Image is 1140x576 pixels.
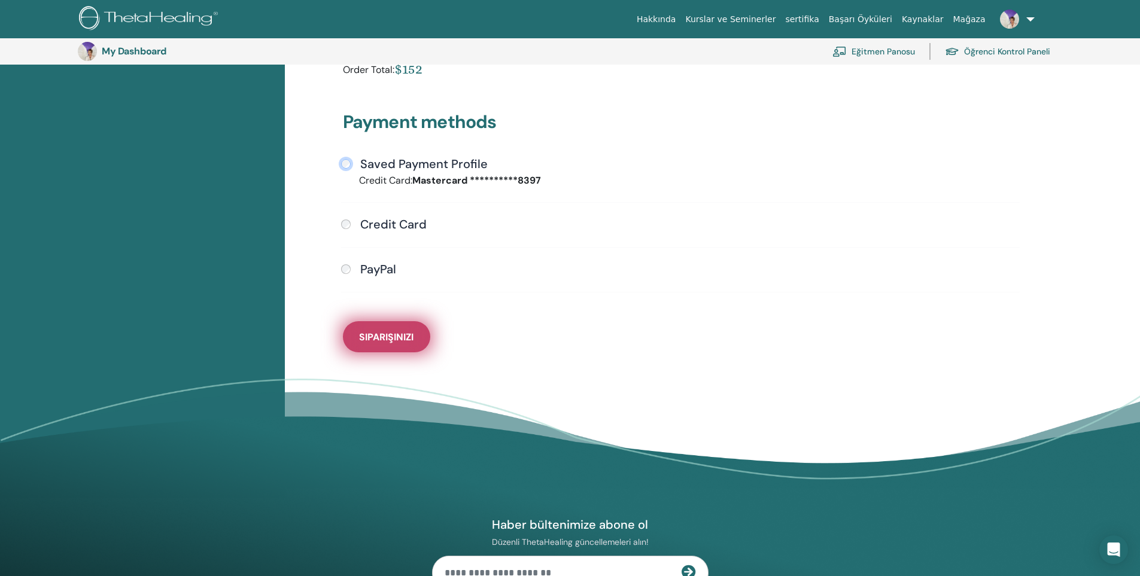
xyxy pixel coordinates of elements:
[680,8,780,31] a: Kurslar ve Seminerler
[360,217,427,231] h4: Credit Card
[432,537,709,547] p: Düzenli ThetaHealing güncellemeleri alın!
[102,45,221,57] h3: My Dashboard
[343,60,394,83] div: Order Total:
[832,38,915,65] a: Eğitmen Panosu
[897,8,949,31] a: Kaynaklar
[343,321,430,352] button: Siparişinizi
[78,42,97,61] img: default.jpg
[832,46,847,57] img: chalkboard-teacher.svg
[948,8,990,31] a: Mağaza
[350,173,680,188] div: Credit Card:
[632,8,681,31] a: Hakkında
[824,8,897,31] a: Başarı Öyküleri
[79,6,222,33] img: logo.png
[360,262,396,276] h4: PayPal
[945,47,959,57] img: graduation-cap.svg
[360,157,488,171] h4: Saved Payment Profile
[394,60,422,78] div: $152
[432,517,709,532] h4: Haber bültenimize abone ol
[343,111,1018,138] h3: Payment methods
[1000,10,1019,29] img: default.jpg
[945,38,1050,65] a: Öğrenci Kontrol Paneli
[1099,535,1128,564] div: Open Intercom Messenger
[359,331,414,343] span: Siparişinizi
[780,8,823,31] a: sertifika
